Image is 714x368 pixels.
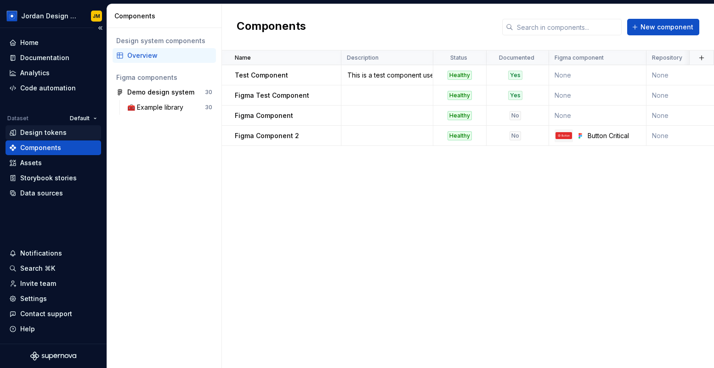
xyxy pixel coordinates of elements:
[113,85,216,100] a: Demo design system30
[70,115,90,122] span: Default
[555,54,604,61] p: Figma component
[510,131,521,140] div: No
[20,264,55,273] div: Search ⌘K
[235,54,251,61] p: Name
[6,11,17,22] img: 049812b6-2877-400d-9dc9-987621144c16.png
[20,68,50,78] div: Analytics
[20,294,47,303] div: Settings
[2,6,105,26] button: Jordan Design SystemJM
[549,106,646,126] td: None
[93,12,100,20] div: JM
[116,73,212,82] div: Figma components
[20,249,62,258] div: Notifications
[510,111,521,120] div: No
[6,261,101,276] button: Search ⌘K
[235,131,299,140] p: Figma Component 2
[6,140,101,155] a: Components
[20,38,39,47] div: Home
[7,115,28,122] div: Dataset
[66,112,101,125] button: Default
[549,65,646,85] td: None
[20,279,56,288] div: Invite team
[448,71,472,80] div: Healthy
[6,171,101,185] a: Storybook stories
[20,53,69,62] div: Documentation
[555,132,572,139] img: Button Critical
[508,71,522,80] div: Yes
[6,125,101,140] a: Design tokens
[6,81,101,95] a: Code automation
[6,35,101,50] a: Home
[20,128,67,137] div: Design tokens
[21,11,80,21] div: Jordan Design System
[113,48,216,63] a: Overview
[6,291,101,306] a: Settings
[347,54,379,61] p: Description
[94,22,107,34] button: Collapse sidebar
[20,189,63,198] div: Data sources
[237,19,306,35] h2: Components
[499,54,534,61] p: Documented
[342,71,432,80] div: This is a test component used for example purposes
[114,11,218,21] div: Components
[20,143,61,152] div: Components
[6,156,101,170] a: Assets
[6,322,101,336] button: Help
[6,246,101,261] button: Notifications
[448,131,472,140] div: Healthy
[205,89,212,96] div: 30
[508,91,522,100] div: Yes
[6,66,101,80] a: Analytics
[20,158,42,167] div: Assets
[513,19,622,35] input: Search in components...
[6,50,101,65] a: Documentation
[127,51,212,60] div: Overview
[640,22,693,32] span: New component
[6,276,101,291] a: Invite team
[448,111,472,120] div: Healthy
[652,54,682,61] p: Repository
[235,91,309,100] p: Figma Test Component
[127,103,187,112] div: 🧰 Example library
[448,91,472,100] div: Healthy
[549,85,646,106] td: None
[6,307,101,321] button: Contact support
[124,100,216,115] a: 🧰 Example library30
[235,71,288,80] p: Test Component
[588,131,640,140] div: Button Critical
[30,351,76,361] svg: Supernova Logo
[20,309,72,318] div: Contact support
[116,36,212,45] div: Design system components
[20,84,76,93] div: Code automation
[6,186,101,201] a: Data sources
[450,54,467,61] p: Status
[627,19,699,35] button: New component
[205,104,212,111] div: 30
[20,324,35,334] div: Help
[127,88,194,97] div: Demo design system
[20,173,77,183] div: Storybook stories
[235,111,293,120] p: Figma Component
